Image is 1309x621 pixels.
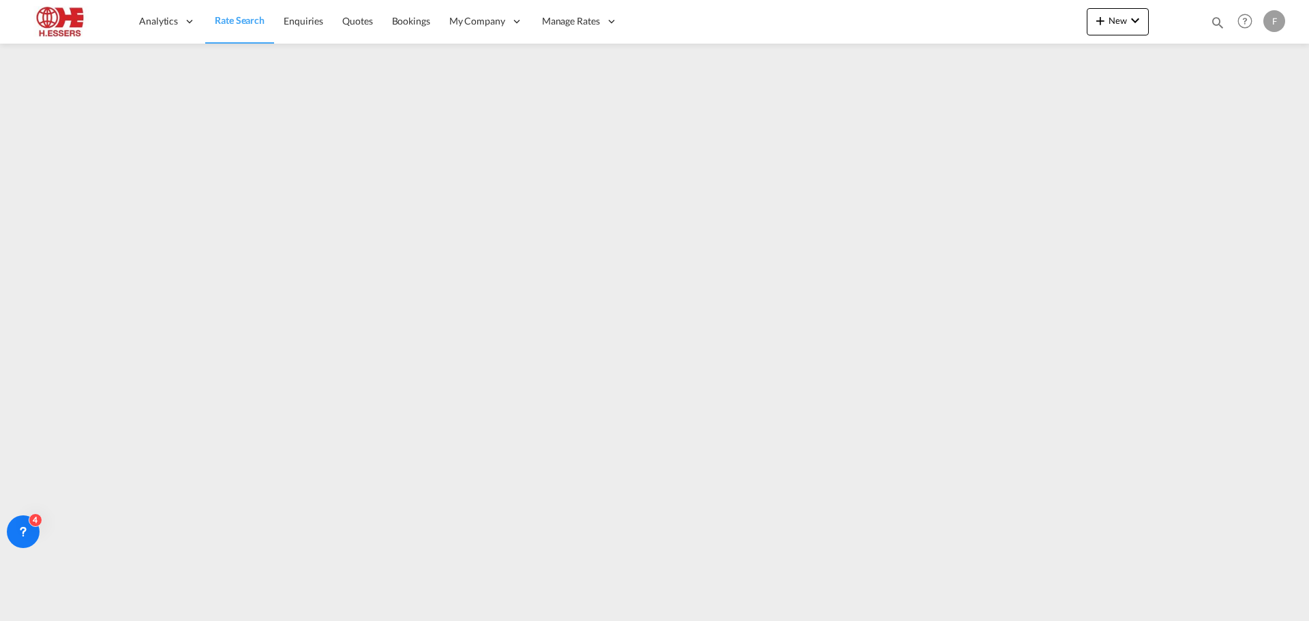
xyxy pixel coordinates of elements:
[1233,10,1263,34] div: Help
[1263,10,1285,32] div: F
[139,14,178,28] span: Analytics
[1092,12,1109,29] md-icon: icon-plus 400-fg
[1092,15,1143,26] span: New
[284,15,323,27] span: Enquiries
[1210,15,1225,30] md-icon: icon-magnify
[1127,12,1143,29] md-icon: icon-chevron-down
[1087,8,1149,35] button: icon-plus 400-fgNewicon-chevron-down
[392,15,430,27] span: Bookings
[542,14,600,28] span: Manage Rates
[1233,10,1257,33] span: Help
[449,14,505,28] span: My Company
[20,6,112,37] img: 690005f0ba9d11ee90968bb23dcea500.JPG
[342,15,372,27] span: Quotes
[1210,15,1225,35] div: icon-magnify
[215,14,265,26] span: Rate Search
